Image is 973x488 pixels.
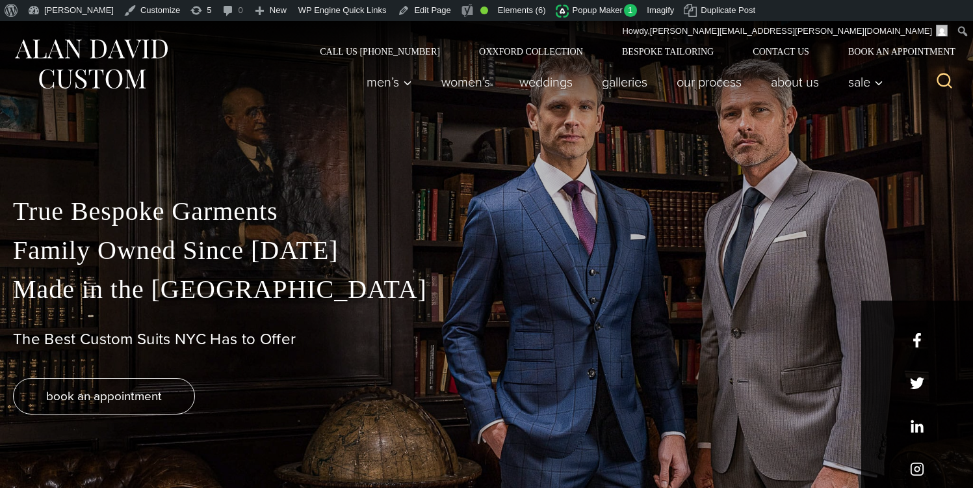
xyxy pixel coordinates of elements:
span: 1 [624,4,638,17]
a: Our Process [662,69,757,95]
div: Good [480,7,488,14]
a: About Us [757,69,834,95]
a: Oxxford Collection [460,47,603,56]
a: Women’s [427,69,505,95]
a: weddings [505,69,588,95]
a: Book an Appointment [829,47,960,56]
span: [PERSON_NAME][EMAIL_ADDRESS][PERSON_NAME][DOMAIN_NAME] [650,26,932,36]
a: book an appointment [13,378,195,414]
h1: The Best Custom Suits NYC Has to Offer [13,330,960,349]
img: Alan David Custom [13,35,169,93]
button: View Search Form [929,66,960,98]
span: book an appointment [46,386,162,405]
nav: Primary Navigation [352,69,890,95]
span: Men’s [367,75,412,88]
nav: Secondary Navigation [300,47,960,56]
span: Sale [848,75,883,88]
a: Contact Us [733,47,829,56]
a: Call Us [PHONE_NUMBER] [300,47,460,56]
a: Galleries [588,69,662,95]
a: Bespoke Tailoring [603,47,733,56]
p: True Bespoke Garments Family Owned Since [DATE] Made in the [GEOGRAPHIC_DATA] [13,192,960,309]
a: Howdy, [617,21,953,42]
